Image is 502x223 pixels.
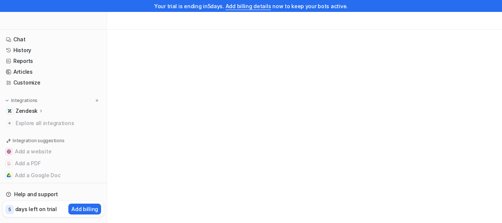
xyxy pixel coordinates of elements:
[3,77,104,88] a: Customize
[94,98,100,103] img: menu_add.svg
[68,204,101,214] button: Add billing
[3,56,104,66] a: Reports
[3,67,104,77] a: Articles
[3,189,104,200] a: Help and support
[16,117,101,129] span: Explore all integrations
[13,137,64,144] p: Integration suggestions
[15,205,57,213] p: days left on trial
[3,97,40,104] button: Integrations
[3,157,104,169] button: Add a PDFAdd a PDF
[8,206,11,213] p: 5
[3,181,104,193] button: Add to Zendesk
[3,146,104,157] button: Add a websiteAdd a website
[4,98,10,103] img: expand menu
[226,3,271,9] a: Add billing details
[7,173,11,178] img: Add a Google Doc
[7,149,11,154] img: Add a website
[6,120,13,127] img: explore all integrations
[3,34,104,45] a: Chat
[16,107,38,115] p: Zendesk
[3,118,104,128] a: Explore all integrations
[3,45,104,55] a: History
[3,169,104,181] button: Add a Google DocAdd a Google Doc
[7,161,11,166] img: Add a PDF
[71,205,98,213] p: Add billing
[11,98,38,103] p: Integrations
[7,109,12,113] img: Zendesk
